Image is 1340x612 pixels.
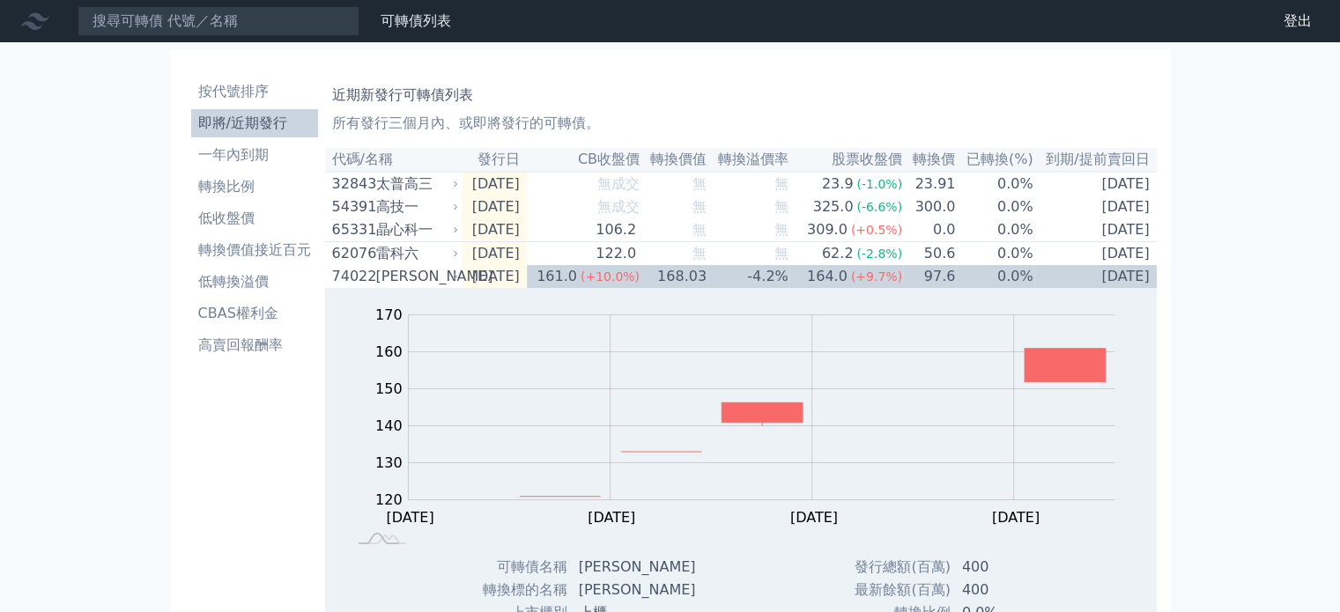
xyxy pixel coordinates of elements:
[856,247,902,261] span: (-2.8%)
[1034,172,1157,195] td: [DATE]
[568,579,710,601] td: [PERSON_NAME]
[376,243,455,264] div: 雷科六
[366,306,1141,526] g: Chart
[191,299,318,328] a: CBAS權利金
[956,172,1033,195] td: 0.0%
[568,556,710,579] td: [PERSON_NAME]
[789,148,903,172] th: 股票收盤價
[903,195,956,218] td: 300.0
[191,204,318,232] a: 低收盤價
[640,265,707,288] td: 168.03
[818,173,857,195] div: 23.9
[376,196,455,218] div: 高技一
[992,509,1040,526] tspan: [DATE]
[332,173,372,195] div: 32843
[463,195,527,218] td: [DATE]
[951,556,1085,579] td: 400
[325,148,463,172] th: 代碼/名稱
[856,200,902,214] span: (-6.6%)
[191,144,318,166] li: 一年內到期
[1034,195,1157,218] td: [DATE]
[375,380,403,397] tspan: 150
[332,113,1150,134] p: 所有發行三個月內、或即將發行的可轉債。
[191,77,318,106] a: 按代號排序
[463,218,527,242] td: [DATE]
[588,509,635,526] tspan: [DATE]
[592,243,640,264] div: 122.0
[640,148,707,172] th: 轉換價值
[463,148,527,172] th: 發行日
[1252,527,1340,612] iframe: Chat Widget
[191,331,318,359] a: 高賣回報酬率
[375,454,403,471] tspan: 130
[903,265,956,288] td: 97.6
[951,579,1085,601] td: 400
[1252,527,1340,612] div: 聊天小工具
[375,417,403,434] tspan: 140
[1034,148,1157,172] th: 到期/提前賣回日
[191,303,318,324] li: CBAS權利金
[386,509,433,526] tspan: [DATE]
[78,6,359,36] input: 搜尋可轉債 代號／名稱
[332,85,1150,106] h1: 近期新發行可轉債列表
[191,240,318,261] li: 轉換價值接近百元
[597,198,640,215] span: 無成交
[903,172,956,195] td: 23.91
[376,219,455,240] div: 晶心科一
[1270,7,1326,35] a: 登出
[376,173,455,195] div: 太普高三
[774,175,788,192] span: 無
[851,223,902,237] span: (+0.5%)
[856,177,902,191] span: (-1.0%)
[463,172,527,195] td: [DATE]
[956,148,1033,172] th: 已轉換(%)
[810,196,857,218] div: 325.0
[956,218,1033,242] td: 0.0%
[597,175,640,192] span: 無成交
[332,196,372,218] div: 54391
[191,268,318,296] a: 低轉換溢價
[774,198,788,215] span: 無
[533,266,581,287] div: 161.0
[191,236,318,264] a: 轉換價值接近百元
[592,219,640,240] div: 106.2
[903,218,956,242] td: 0.0
[707,265,789,288] td: -4.2%
[956,265,1033,288] td: 0.0%
[527,148,640,172] th: CB收盤價
[851,269,902,284] span: (+9.7%)
[191,109,318,137] a: 即將/近期發行
[1034,218,1157,242] td: [DATE]
[581,269,640,284] span: (+10.0%)
[692,175,707,192] span: 無
[191,335,318,356] li: 高賣回報酬率
[1034,242,1157,266] td: [DATE]
[774,221,788,238] span: 無
[520,349,1106,497] g: Series
[191,173,318,201] a: 轉換比例
[191,271,318,292] li: 低轉換溢價
[191,176,318,197] li: 轉換比例
[692,245,707,262] span: 無
[956,195,1033,218] td: 0.0%
[396,556,567,579] td: 可轉債名稱
[837,579,951,601] td: 最新餘額(百萬)
[692,198,707,215] span: 無
[803,219,851,240] div: 309.0
[463,265,527,288] td: [DATE]
[332,243,372,264] div: 62076
[381,12,451,29] a: 可轉債列表
[332,219,372,240] div: 65331
[803,266,851,287] div: 164.0
[903,242,956,266] td: 50.6
[191,208,318,229] li: 低收盤價
[375,343,403,360] tspan: 160
[396,579,567,601] td: 轉換標的名稱
[774,245,788,262] span: 無
[837,556,951,579] td: 發行總額(百萬)
[191,141,318,169] a: 一年內到期
[790,509,838,526] tspan: [DATE]
[191,81,318,102] li: 按代號排序
[818,243,857,264] div: 62.2
[463,242,527,266] td: [DATE]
